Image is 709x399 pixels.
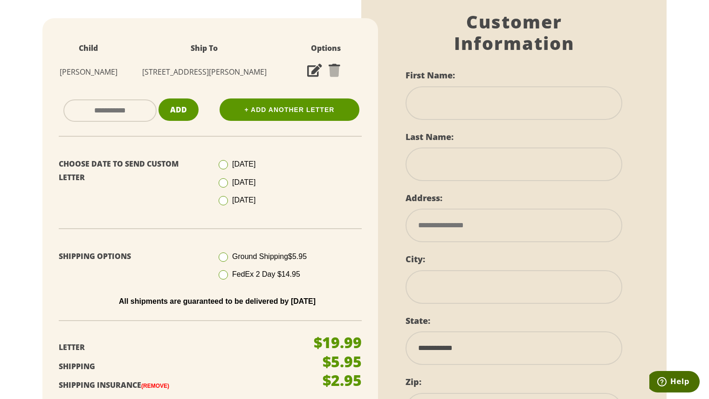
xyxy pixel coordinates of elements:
label: First Name: [406,70,455,81]
label: Zip: [406,376,421,387]
th: Child [52,37,125,60]
span: [DATE] [232,178,255,186]
span: [DATE] [232,196,255,204]
p: $2.95 [323,373,362,388]
label: State: [406,315,430,326]
p: All shipments are guaranteed to be delivered by [DATE] [66,297,369,306]
button: Add [158,98,199,121]
iframe: Opens a widget where you can find more information [649,371,700,394]
td: [PERSON_NAME] [52,60,125,84]
p: Shipping Options [59,250,203,263]
span: Ground Shipping [232,252,307,260]
span: [DATE] [232,160,255,168]
p: Shipping Insurance [59,378,309,392]
span: $5.95 [288,252,307,260]
p: $19.99 [314,335,362,350]
a: (Remove) [141,383,169,389]
h1: Customer Information [406,11,622,54]
p: Choose Date To Send Custom Letter [59,157,203,184]
p: Letter [59,341,309,354]
span: Add [170,105,187,115]
label: City: [406,253,425,265]
p: Shipping [59,360,309,373]
label: Last Name: [406,131,454,142]
th: Ship To [125,37,283,60]
td: [STREET_ADDRESS][PERSON_NAME] [125,60,283,84]
p: $5.95 [323,354,362,369]
span: FedEx 2 Day $14.95 [232,270,300,278]
a: + Add Another Letter [220,98,359,121]
th: Options [283,37,369,60]
label: Address: [406,192,442,203]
